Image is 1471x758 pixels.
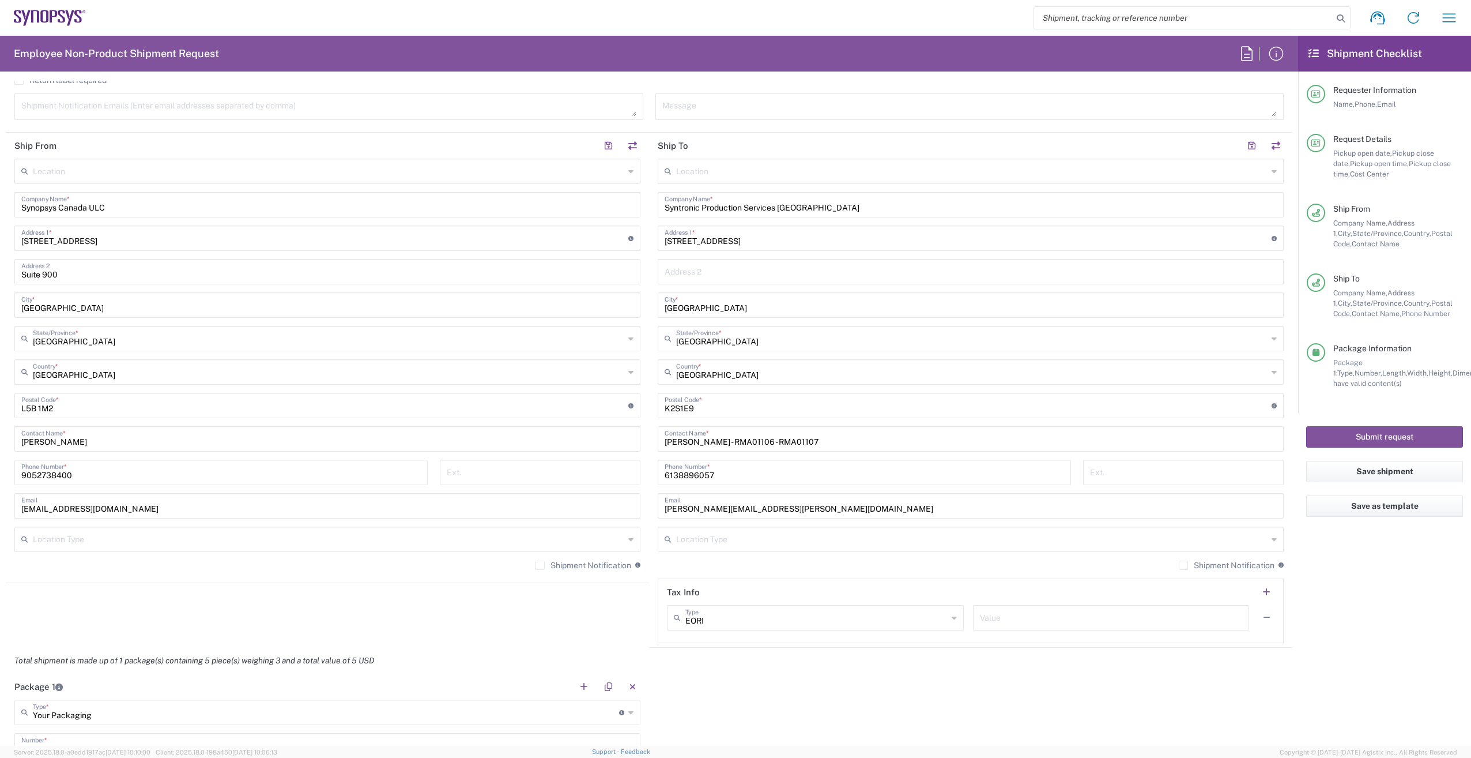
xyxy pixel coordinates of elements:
span: City, [1338,229,1352,238]
span: State/Province, [1352,229,1404,238]
label: Shipment Notification [535,561,631,570]
span: Requester Information [1333,85,1416,95]
h2: Ship To [658,140,688,152]
input: Shipment, tracking or reference number [1034,7,1333,29]
span: Contact Name, [1352,309,1401,318]
h2: Employee Non-Product Shipment Request [14,47,219,61]
button: Save as template [1306,496,1463,517]
span: Pickup open date, [1333,149,1392,157]
span: Height, [1428,369,1453,377]
span: Name, [1333,100,1355,108]
span: Width, [1407,369,1428,377]
label: Shipment Notification [1179,561,1274,570]
span: Company Name, [1333,219,1387,227]
span: Company Name, [1333,288,1387,297]
span: Ship To [1333,274,1360,283]
span: Phone Number [1401,309,1450,318]
span: City, [1338,299,1352,307]
span: Pickup open time, [1350,159,1409,168]
em: Total shipment is made up of 1 package(s) containing 5 piece(s) weighing 3 and a total value of 5... [6,656,383,665]
button: Submit request [1306,426,1463,448]
span: Country, [1404,299,1431,307]
span: Server: 2025.18.0-a0edd1917ac [14,749,150,756]
span: Type, [1337,369,1355,377]
h2: Shipment Checklist [1308,47,1422,61]
span: Package 1: [1333,358,1363,377]
span: Number, [1355,369,1382,377]
span: State/Province, [1352,299,1404,307]
span: Email [1377,100,1396,108]
span: [DATE] 10:10:00 [105,749,150,756]
span: Copyright © [DATE]-[DATE] Agistix Inc., All Rights Reserved [1280,747,1457,757]
h2: Package 1 [14,681,63,693]
a: Support [592,748,621,755]
button: Save shipment [1306,461,1463,482]
span: Request Details [1333,134,1391,144]
span: Package Information [1333,344,1412,353]
span: Client: 2025.18.0-198a450 [156,749,277,756]
span: Ship From [1333,204,1370,213]
span: Cost Center [1350,170,1389,178]
h2: Tax Info [667,587,700,598]
span: Phone, [1355,100,1377,108]
a: Feedback [621,748,650,755]
span: Country, [1404,229,1431,238]
h2: Ship From [14,140,56,152]
span: Length, [1382,369,1407,377]
span: Contact Name [1352,239,1400,248]
span: [DATE] 10:06:13 [232,749,277,756]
